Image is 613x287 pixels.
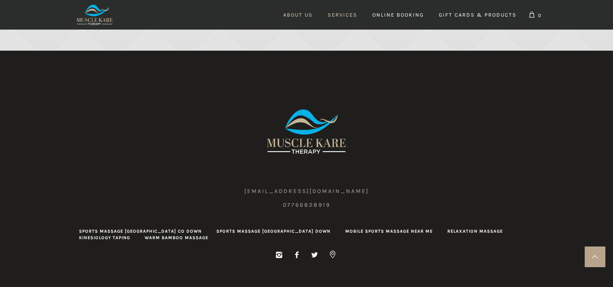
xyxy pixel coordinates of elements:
[256,99,357,164] img: Muscle Kare
[372,12,424,18] span: Online Booking
[145,234,208,241] a: Warm Bamboo Massage
[320,7,365,23] a: Services
[283,201,331,208] a: 07766828919
[439,12,517,18] span: Gift Cards & Products
[345,228,433,234] a: Mobile Sports Massage Near Me
[447,228,503,234] a: Relaxation Massage
[329,251,337,259] a: Google Maps
[293,251,301,259] a: Facebook
[79,228,202,234] a: Sports Massage [GEOGRAPHIC_DATA] Co Down
[244,187,369,194] a: [EMAIL_ADDRESS][DOMAIN_NAME]
[365,7,431,23] a: Online Booking
[283,12,313,18] span: About Us
[431,7,524,23] a: Gift Cards & Products
[216,228,331,234] a: Sports Massage [GEOGRAPHIC_DATA] Down
[275,251,283,259] a: Instagram
[328,12,357,18] span: Services
[79,234,130,241] a: Kinesiology Taping
[311,251,319,259] a: Twitter
[276,7,320,23] a: About Us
